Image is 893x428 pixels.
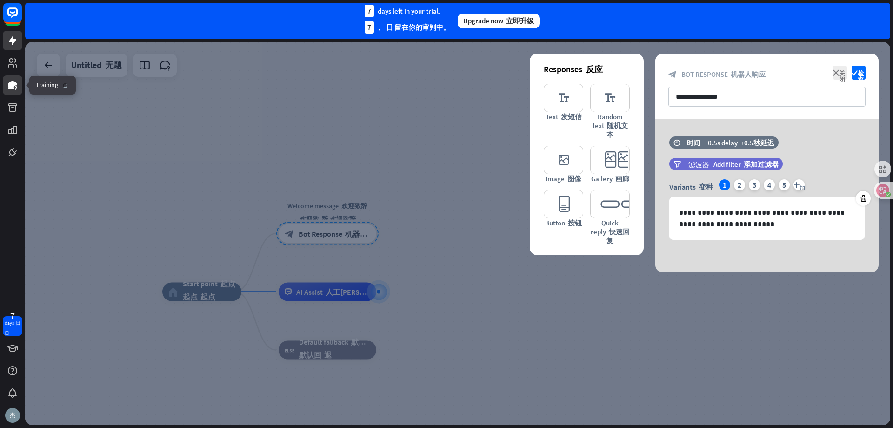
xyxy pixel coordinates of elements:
[7,4,35,32] button: Open LiveChat chat widget
[673,161,709,168] i: filter
[833,66,847,80] i: close
[852,66,866,80] i: check
[458,14,540,28] div: Upgrade now
[681,70,766,79] span: Bot Response
[704,138,774,147] div: +0.5s delay
[749,179,760,190] div: 3
[731,70,766,79] font: 机器人响应
[365,5,374,17] div: 7
[713,160,779,169] span: Add filter
[858,70,864,82] font: 检查
[5,320,20,340] div: days
[506,16,534,25] font: 立即升级
[365,5,450,37] div: days left in your trial.
[800,185,805,190] font: 加
[779,179,790,190] div: 5
[669,182,713,191] span: Variants
[3,316,22,336] a: 7 days 日日
[688,161,709,168] font: 滤波器
[734,179,745,190] div: 2
[839,70,845,82] font: 关闭
[5,330,11,336] font: 日
[16,320,20,326] font: 日
[365,21,374,34] div: 7
[10,312,15,320] div: 7
[673,139,700,146] i: time
[699,182,713,191] font: 变种
[719,179,730,190] div: 1
[764,179,775,190] div: 4
[365,23,450,32] font: 、 日 留在你的审判中。
[793,179,805,190] i: plus
[687,139,700,146] font: 时间
[744,160,779,169] font: 添加过滤器
[668,70,677,79] i: block_bot_response
[740,138,774,147] font: +0.5秒延迟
